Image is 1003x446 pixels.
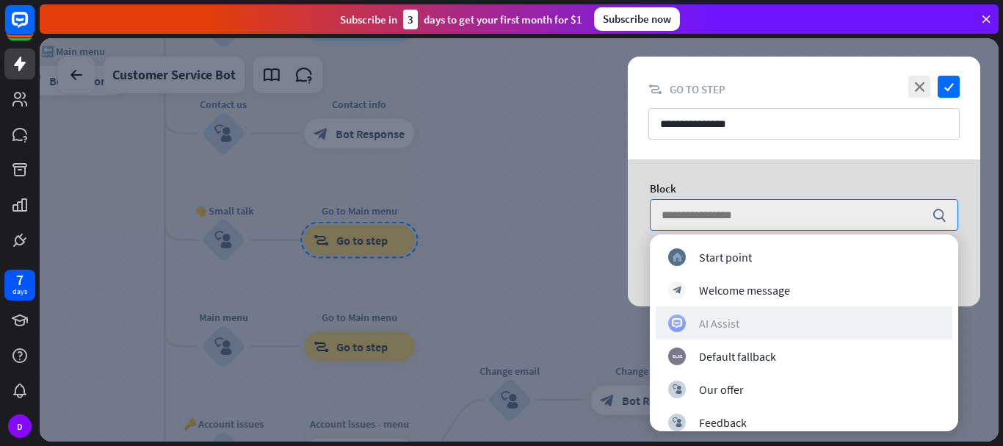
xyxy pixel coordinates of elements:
[673,285,682,295] i: block_bot_response
[673,384,682,394] i: block_user_input
[670,82,725,96] span: Go to step
[8,414,32,438] div: D
[340,10,582,29] div: Subscribe in days to get your first month for $1
[699,250,752,265] div: Start point
[403,10,418,29] div: 3
[12,287,27,297] div: days
[908,76,930,98] i: close
[4,270,35,301] a: 7 days
[932,208,946,223] i: search
[650,181,958,195] div: Block
[648,83,662,96] i: block_goto
[673,351,682,361] i: block_fallback
[938,76,960,98] i: check
[673,252,682,262] i: home_2
[699,283,790,298] div: Welcome message
[699,316,739,331] div: AI Assist
[594,7,680,31] div: Subscribe now
[650,240,958,255] div: or
[12,6,56,50] button: Open LiveChat chat widget
[699,349,776,364] div: Default fallback
[16,273,23,287] div: 7
[699,382,744,397] div: Our offer
[699,415,747,430] div: Feedback
[673,417,682,427] i: block_user_input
